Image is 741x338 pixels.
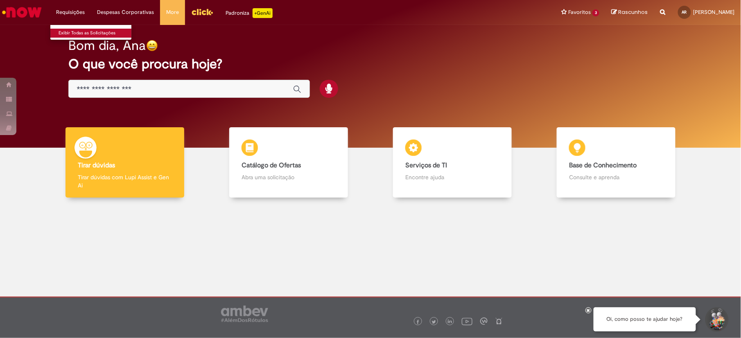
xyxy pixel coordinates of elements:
span: [PERSON_NAME] [694,9,735,16]
span: Requisições [56,8,85,16]
span: Rascunhos [619,8,648,16]
img: happy-face.png [146,40,158,52]
img: logo_footer_youtube.png [462,316,472,327]
span: 3 [592,9,599,16]
span: Despesas Corporativas [97,8,154,16]
p: Abra uma solicitação [242,173,335,181]
p: Consulte e aprenda [569,173,663,181]
a: Serviços de TI Encontre ajuda [370,127,534,198]
b: Tirar dúvidas [78,161,115,169]
div: Padroniza [226,8,273,18]
a: Base de Conhecimento Consulte e aprenda [534,127,698,198]
img: logo_footer_naosei.png [495,318,503,325]
p: Encontre ajuda [405,173,499,181]
span: Favoritos [568,8,591,16]
a: Rascunhos [612,9,648,16]
div: Oi, como posso te ajudar hoje? [594,307,696,331]
img: logo_footer_ambev_rotulo_gray.png [221,306,268,322]
p: +GenAi [253,8,273,18]
span: AR [682,9,687,15]
img: ServiceNow [1,4,43,20]
h2: O que você procura hoje? [68,57,673,71]
img: click_logo_yellow_360x200.png [191,6,213,18]
b: Serviços de TI [405,161,447,169]
button: Iniciar Conversa de Suporte [704,307,729,332]
a: Exibir Todas as Solicitações [50,29,140,38]
h2: Bom dia, Ana [68,38,146,53]
img: logo_footer_twitter.png [432,320,436,324]
ul: Requisições [50,25,132,40]
span: More [166,8,179,16]
img: logo_footer_workplace.png [480,318,488,325]
img: logo_footer_facebook.png [416,320,420,324]
b: Base de Conhecimento [569,161,637,169]
img: logo_footer_linkedin.png [448,320,452,324]
b: Catálogo de Ofertas [242,161,301,169]
a: Tirar dúvidas Tirar dúvidas com Lupi Assist e Gen Ai [43,127,207,198]
p: Tirar dúvidas com Lupi Assist e Gen Ai [78,173,172,189]
a: Catálogo de Ofertas Abra uma solicitação [207,127,370,198]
